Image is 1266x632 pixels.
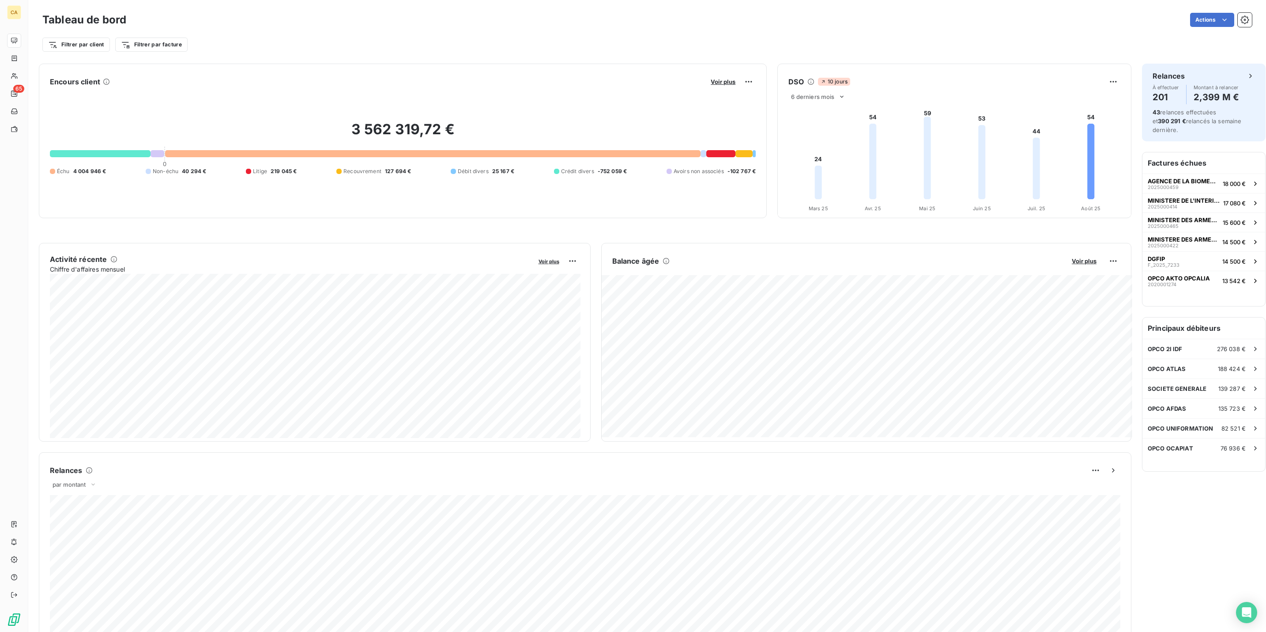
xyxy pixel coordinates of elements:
span: OPCO AFDAS [1148,405,1187,412]
span: 219 045 € [271,167,297,175]
span: Montant à relancer [1194,85,1239,90]
button: MINISTERE DES ARMEES / CMG202500046515 600 € [1142,212,1265,232]
span: 65 [13,85,24,93]
span: 18 000 € [1223,180,1246,187]
span: 13 542 € [1222,277,1246,284]
tspan: Août 25 [1081,205,1101,212]
span: Chiffre d'affaires mensuel [50,265,532,274]
span: 10 jours [818,78,850,86]
span: Échu [57,167,70,175]
span: 0 [163,160,166,167]
span: OPCO OCAPIAT [1148,445,1193,452]
span: Voir plus [1072,257,1096,265]
span: 2025000465 [1148,223,1179,229]
span: 127 694 € [385,167,411,175]
span: 14 500 € [1222,258,1246,265]
span: -752 059 € [598,167,627,175]
span: 76 936 € [1221,445,1246,452]
button: MINISTERE DES ARMEES / CMG202500042214 500 € [1142,232,1265,251]
h3: Tableau de bord [42,12,126,28]
button: MINISTERE DE L'INTERIEUR202500041417 080 € [1142,193,1265,212]
span: Non-échu [153,167,178,175]
span: -102 767 € [727,167,756,175]
span: OPCO 2I IDF [1148,345,1183,352]
h6: Balance âgée [612,256,659,266]
span: 2020001274 [1148,282,1176,287]
span: 82 521 € [1221,425,1246,432]
tspan: Avr. 25 [865,205,881,212]
span: par montant [53,481,86,488]
h6: Activité récente [50,254,107,265]
h4: 2,399 M € [1194,90,1239,104]
span: DGFIP [1148,255,1165,262]
span: 2025000414 [1148,204,1177,209]
h6: DSO [788,76,803,87]
span: 390 291 € [1158,117,1186,125]
h6: Factures échues [1142,152,1265,174]
button: Filtrer par client [42,38,110,52]
button: AGENCE DE LA BIOMEDECINE202500045918 000 € [1142,174,1265,193]
span: relances effectuées et relancés la semaine dernière. [1153,109,1242,133]
span: Débit divers [458,167,489,175]
h6: Encours client [50,76,100,87]
h6: Principaux débiteurs [1142,318,1265,339]
button: Actions [1190,13,1234,27]
span: MINISTERE DES ARMEES / CMG [1148,216,1219,223]
span: 2025000422 [1148,243,1179,248]
tspan: Juil. 25 [1028,205,1045,212]
tspan: Juin 25 [973,205,991,212]
span: Recouvrement [343,167,381,175]
span: Voir plus [539,258,559,265]
h2: 3 562 319,72 € [50,121,756,147]
span: 40 294 € [182,167,206,175]
button: Voir plus [536,257,562,265]
img: Logo LeanPay [7,613,21,627]
span: AGENCE DE LA BIOMEDECINE [1148,178,1219,185]
span: OPCO ATLAS [1148,365,1186,372]
span: 2025000459 [1148,185,1179,190]
h6: Relances [50,465,82,476]
span: 188 424 € [1218,365,1246,372]
span: 139 287 € [1218,385,1246,392]
span: 276 038 € [1217,345,1246,352]
h6: Relances [1153,71,1185,81]
a: 65 [7,87,21,101]
span: Litige [253,167,267,175]
button: Filtrer par facture [115,38,188,52]
tspan: Mai 25 [919,205,936,212]
span: Voir plus [711,78,735,85]
span: 17 080 € [1223,200,1246,207]
button: DGFIPF_2025_723314 500 € [1142,251,1265,271]
span: 43 [1153,109,1160,116]
button: OPCO AKTO OPCALIA202000127413 542 € [1142,271,1265,290]
span: 4 004 946 € [73,167,106,175]
span: SOCIETE GENERALE [1148,385,1206,392]
div: CA [7,5,21,19]
span: 15 600 € [1223,219,1246,226]
div: Open Intercom Messenger [1236,602,1257,623]
span: MINISTERE DES ARMEES / CMG [1148,236,1219,243]
span: F_2025_7233 [1148,262,1179,268]
span: Avoirs non associés [674,167,724,175]
span: OPCO UNIFORMATION [1148,425,1213,432]
span: 135 723 € [1218,405,1246,412]
button: Voir plus [708,78,738,86]
button: Voir plus [1069,257,1099,265]
h4: 201 [1153,90,1179,104]
tspan: Mars 25 [809,205,828,212]
span: OPCO AKTO OPCALIA [1148,275,1210,282]
span: 6 derniers mois [791,93,834,100]
span: 25 167 € [492,167,514,175]
span: 14 500 € [1222,238,1246,246]
span: MINISTERE DE L'INTERIEUR [1148,197,1220,204]
span: Crédit divers [561,167,594,175]
span: À effectuer [1153,85,1179,90]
